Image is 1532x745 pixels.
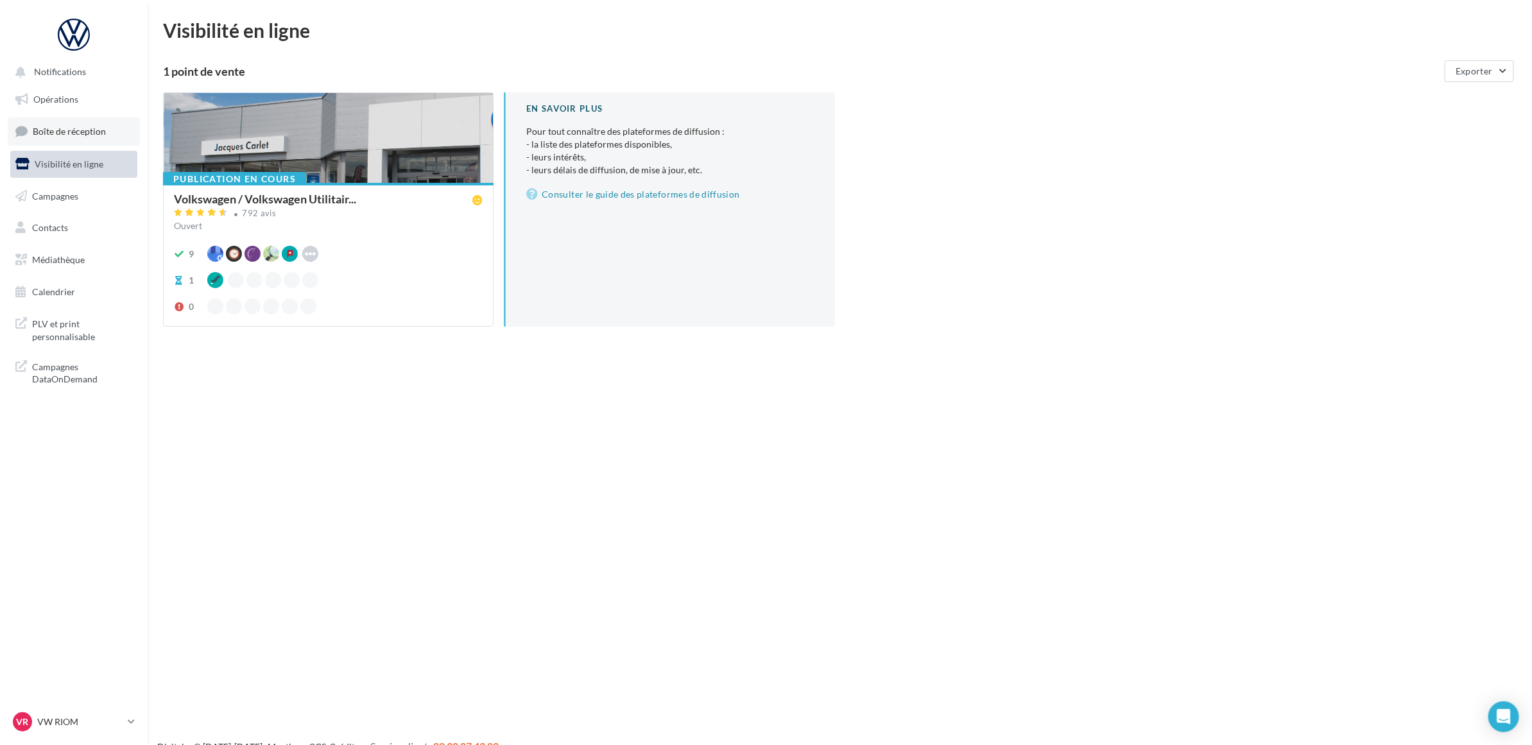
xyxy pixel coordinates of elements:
div: 9 [189,248,194,261]
a: Calendrier [8,278,140,305]
a: Visibilité en ligne [8,151,140,178]
span: Ouvert [174,220,202,231]
span: Campagnes [32,190,78,201]
span: Campagnes DataOnDemand [32,358,132,386]
a: Campagnes [8,183,140,210]
div: Open Intercom Messenger [1488,701,1519,732]
a: Opérations [8,86,140,113]
a: Consulter le guide des plateformes de diffusion [526,187,814,202]
a: PLV et print personnalisable [8,310,140,348]
div: 1 [189,274,194,287]
li: - leurs délais de diffusion, de mise à jour, etc. [526,164,814,176]
span: Médiathèque [32,254,85,265]
span: Boîte de réception [33,126,106,137]
div: 1 point de vente [163,65,1440,77]
a: Médiathèque [8,246,140,273]
div: 792 avis [243,209,277,218]
a: Campagnes DataOnDemand [8,353,140,391]
div: En savoir plus [526,103,814,115]
button: Exporter [1445,60,1514,82]
li: - leurs intérêts, [526,151,814,164]
div: 0 [189,300,194,313]
span: Visibilité en ligne [35,158,103,169]
span: Calendrier [32,286,75,297]
span: VR [17,715,29,728]
div: Publication en cours [163,172,306,186]
span: Volkswagen / Volkswagen Utilitair... [174,193,356,205]
li: - la liste des plateformes disponibles, [526,138,814,151]
span: Contacts [32,222,68,233]
span: Opérations [33,94,78,105]
div: Visibilité en ligne [163,21,1517,40]
span: Exporter [1456,65,1493,76]
p: Pour tout connaître des plateformes de diffusion : [526,125,814,176]
span: PLV et print personnalisable [32,315,132,343]
span: Notifications [34,67,86,78]
a: Boîte de réception [8,117,140,145]
a: VR VW RIOM [10,710,137,734]
p: VW RIOM [37,715,123,728]
a: 792 avis [174,207,483,222]
a: Contacts [8,214,140,241]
